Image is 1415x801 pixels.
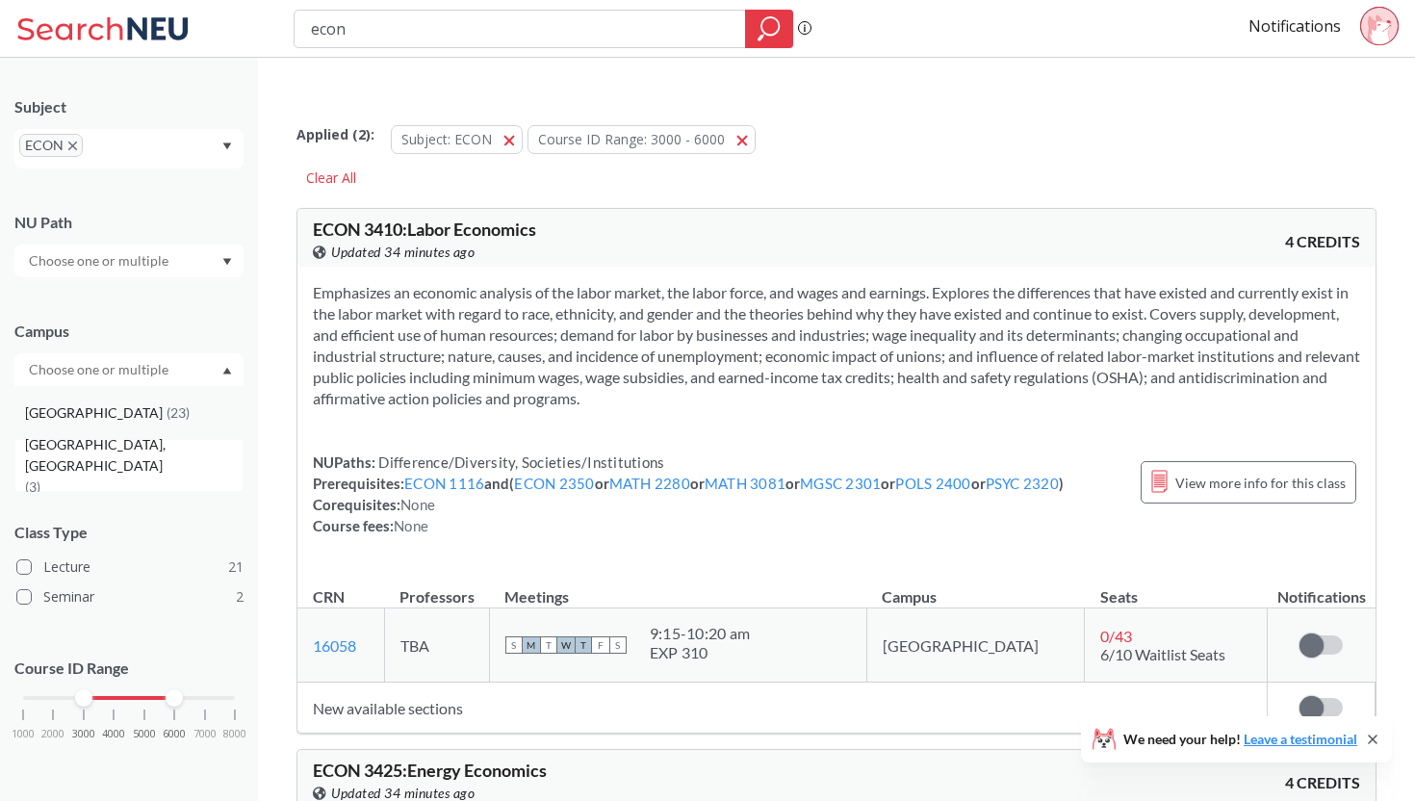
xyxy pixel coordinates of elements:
div: magnifying glass [745,10,793,48]
input: Choose one or multiple [19,358,181,381]
input: Choose one or multiple [19,249,181,272]
span: T [540,636,557,654]
a: 16058 [313,636,356,655]
section: Emphasizes an economic analysis of the labor market, the labor force, and wages and earnings. Exp... [313,282,1360,409]
a: ECON 1116 [404,475,484,492]
div: 9:15 - 10:20 am [650,624,750,643]
span: 4000 [102,729,125,739]
div: EXP 310 [650,643,750,662]
svg: magnifying glass [758,15,781,42]
th: Meetings [489,567,866,608]
span: 5000 [133,729,156,739]
span: ( 23 ) [167,404,190,421]
span: [GEOGRAPHIC_DATA], [GEOGRAPHIC_DATA] [25,434,243,477]
a: ECON 2350 [514,475,594,492]
div: Clear All [296,164,366,193]
span: M [523,636,540,654]
a: MATH 2280 [609,475,690,492]
th: Seats [1085,567,1268,608]
span: [GEOGRAPHIC_DATA] [25,402,167,424]
button: Course ID Range: 3000 - 6000 [527,125,756,154]
span: S [505,636,523,654]
span: 6000 [163,729,186,739]
div: Dropdown arrow [14,245,244,277]
span: Subject: ECON [401,130,492,148]
th: Professors [384,567,489,608]
label: Lecture [16,555,244,580]
div: Subject [14,96,244,117]
span: ( 3 ) [25,478,40,495]
a: MGSC 2301 [800,475,881,492]
span: ECONX to remove pill [19,134,83,157]
button: Subject: ECON [391,125,523,154]
div: CRN [313,586,345,607]
td: TBA [384,608,489,683]
th: Notifications [1268,567,1376,608]
span: W [557,636,575,654]
td: [GEOGRAPHIC_DATA] [866,608,1085,683]
a: Notifications [1248,15,1341,37]
span: S [609,636,627,654]
td: New available sections [297,683,1268,734]
span: ECON 3410 : Labor Economics [313,219,536,240]
span: None [400,496,435,513]
a: PSYC 2320 [986,475,1059,492]
span: We need your help! [1123,733,1357,746]
span: Updated 34 minutes ago [331,242,475,263]
span: 4 CREDITS [1285,772,1360,793]
svg: Dropdown arrow [222,367,232,375]
span: 4 CREDITS [1285,231,1360,252]
span: 3000 [72,729,95,739]
span: 8000 [223,729,246,739]
div: ECONX to remove pillDropdown arrow [14,129,244,168]
p: Course ID Range [14,658,244,680]
svg: Dropdown arrow [222,142,232,150]
span: 0 / 43 [1100,627,1132,645]
a: POLS 2400 [895,475,970,492]
svg: X to remove pill [68,142,77,150]
th: Campus [866,567,1085,608]
span: 1000 [12,729,35,739]
span: 2 [236,586,244,607]
div: NUPaths: Prerequisites: and ( or or or or or ) Corequisites: Course fees: [313,452,1064,536]
span: Class Type [14,522,244,543]
div: NU Path [14,212,244,233]
span: Applied ( 2 ): [296,124,374,145]
span: 2000 [41,729,64,739]
svg: Dropdown arrow [222,258,232,266]
a: Leave a testimonial [1244,731,1357,747]
span: 6/10 Waitlist Seats [1100,645,1225,663]
span: T [575,636,592,654]
span: 21 [228,556,244,578]
span: Course ID Range: 3000 - 6000 [538,130,725,148]
label: Seminar [16,584,244,609]
span: Difference/Diversity, Societies/Institutions [375,453,664,471]
span: F [592,636,609,654]
span: None [394,517,428,534]
div: Campus [14,321,244,342]
a: MATH 3081 [705,475,785,492]
span: View more info for this class [1175,471,1346,495]
span: ECON 3425 : Energy Economics [313,760,547,781]
div: Dropdown arrow[GEOGRAPHIC_DATA](23)[GEOGRAPHIC_DATA], [GEOGRAPHIC_DATA](3) [14,353,244,386]
input: Class, professor, course number, "phrase" [309,13,732,45]
span: 7000 [193,729,217,739]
